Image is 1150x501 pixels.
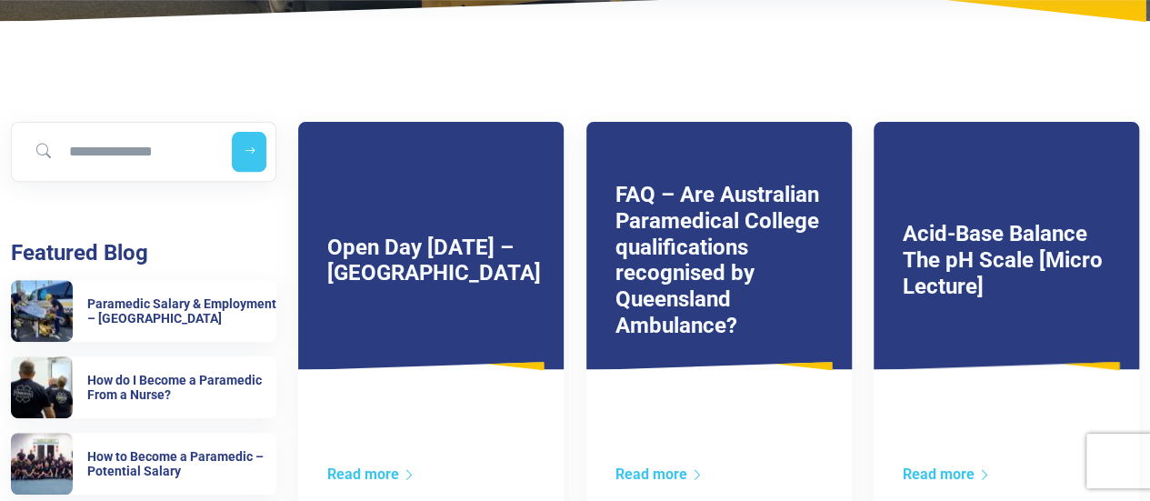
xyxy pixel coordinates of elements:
h6: How do I Become a Paramedic From a Nurse? [87,373,276,404]
a: Paramedic Salary & Employment – Queensland Paramedic Salary & Employment – [GEOGRAPHIC_DATA] [11,280,276,342]
a: Read more [327,466,415,483]
a: Acid-Base Balance The pH Scale [Micro Lecture] [903,221,1103,299]
input: Search for blog [20,132,218,172]
h6: How to Become a Paramedic – Potential Salary [87,449,276,480]
h6: Paramedic Salary & Employment – [GEOGRAPHIC_DATA] [87,296,276,327]
a: Read more [615,466,704,483]
h3: Featured Blog [11,240,276,266]
img: How do I Become a Paramedic From a Nurse? [11,356,73,418]
img: How to Become a Paramedic – Potential Salary [11,433,73,495]
img: Paramedic Salary & Employment – Queensland [11,280,73,342]
a: How to Become a Paramedic – Potential Salary How to Become a Paramedic – Potential Salary [11,433,276,495]
a: Read more [903,466,991,483]
a: How do I Become a Paramedic From a Nurse? How do I Become a Paramedic From a Nurse? [11,356,276,418]
a: Open Day [DATE] – [GEOGRAPHIC_DATA] [327,235,541,286]
a: FAQ – Are Australian Paramedical College qualifications recognised by Queensland Ambulance? [615,182,819,338]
